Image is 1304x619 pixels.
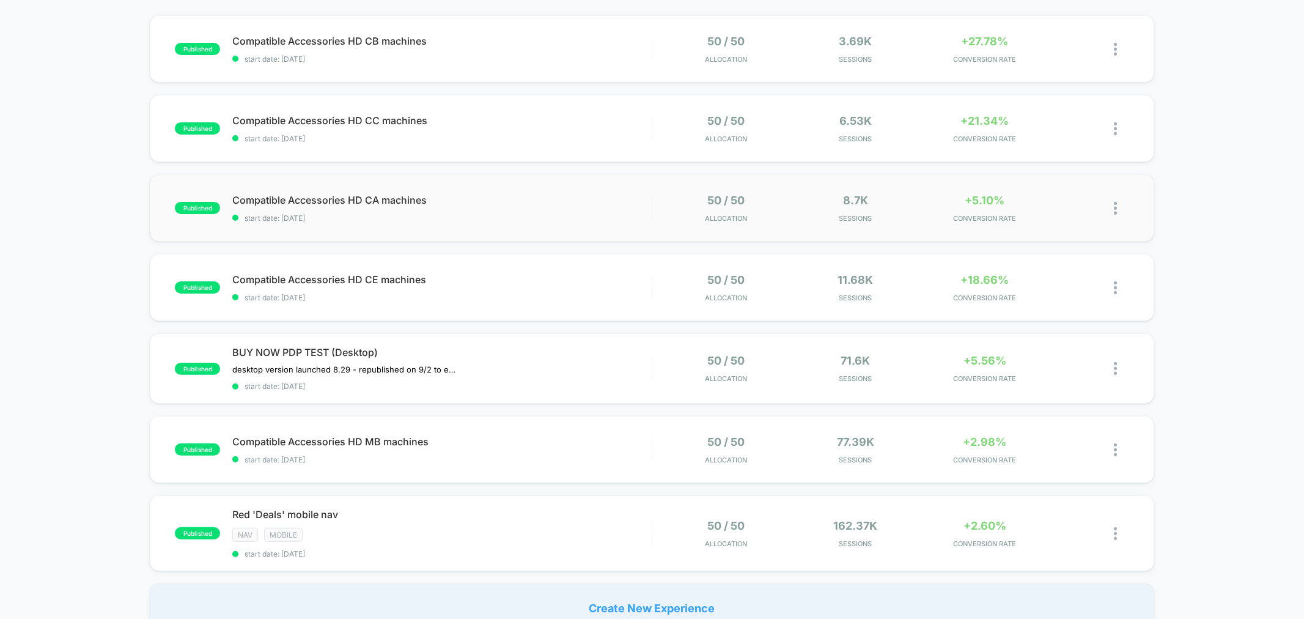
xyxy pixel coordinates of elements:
span: published [175,122,220,135]
img: close [1114,281,1117,294]
span: CONVERSION RATE [923,456,1047,464]
span: 162.37k [834,519,878,532]
img: close [1114,527,1117,540]
span: start date: [DATE] [232,455,651,464]
span: published [175,443,220,456]
span: start date: [DATE] [232,54,651,64]
span: +2.60% [963,519,1006,532]
span: desktop version launched 8.29﻿ - republished on 9/2 to ensure OOS products dont show the buy now ... [232,365,459,374]
span: Allocation [705,294,748,302]
img: close [1114,43,1117,56]
span: +18.66% [961,273,1009,286]
img: close [1114,362,1117,375]
span: Compatible Accessories HD MB machines [232,436,651,448]
span: 50 / 50 [708,194,745,207]
span: CONVERSION RATE [923,294,1047,302]
span: CONVERSION RATE [923,214,1047,223]
span: CONVERSION RATE [923,374,1047,383]
span: start date: [DATE] [232,213,651,223]
span: start date: [DATE] [232,382,651,391]
span: Sessions [794,214,918,223]
span: start date: [DATE] [232,134,651,143]
span: Red 'Deals' mobile nav [232,508,651,521]
span: BUY NOW PDP TEST (Desktop) [232,346,651,358]
span: Sessions [794,135,918,143]
span: 50 / 50 [708,35,745,48]
span: 6.53k [839,114,872,127]
span: +5.56% [963,354,1006,367]
span: 50 / 50 [708,519,745,532]
span: Sessions [794,539,918,548]
span: 50 / 50 [708,114,745,127]
span: Allocation [705,135,748,143]
span: published [175,281,220,294]
span: 3.69k [839,35,872,48]
span: +2.98% [963,436,1007,448]
span: +27.78% [962,35,1009,48]
span: Sessions [794,55,918,64]
span: CONVERSION RATE [923,135,1047,143]
span: Compatible Accessories HD CC machines [232,114,651,127]
span: Allocation [705,55,748,64]
span: NAV [232,528,258,542]
span: 50 / 50 [708,354,745,367]
span: 11.68k [838,273,874,286]
span: published [175,202,220,214]
span: 50 / 50 [708,436,745,448]
span: 8.7k [843,194,868,207]
span: published [175,43,220,55]
span: Allocation [705,214,748,223]
span: published [175,363,220,375]
span: Allocation [705,539,748,548]
span: Compatible Accessories HD CB machines [232,35,651,47]
span: CONVERSION RATE [923,539,1047,548]
span: +5.10% [965,194,1005,207]
span: Sessions [794,374,918,383]
span: 50 / 50 [708,273,745,286]
span: +21.34% [961,114,1009,127]
span: Compatible Accessories HD CA machines [232,194,651,206]
span: CONVERSION RATE [923,55,1047,64]
span: 77.39k [837,436,874,448]
img: close [1114,202,1117,215]
span: Compatible Accessories HD CE machines [232,273,651,286]
span: Sessions [794,456,918,464]
span: Allocation [705,374,748,383]
span: Mobile [264,528,303,542]
img: close [1114,443,1117,456]
img: close [1114,122,1117,135]
span: start date: [DATE] [232,293,651,302]
span: Sessions [794,294,918,302]
span: start date: [DATE] [232,549,651,558]
span: Allocation [705,456,748,464]
span: 71.6k [841,354,871,367]
span: published [175,527,220,539]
